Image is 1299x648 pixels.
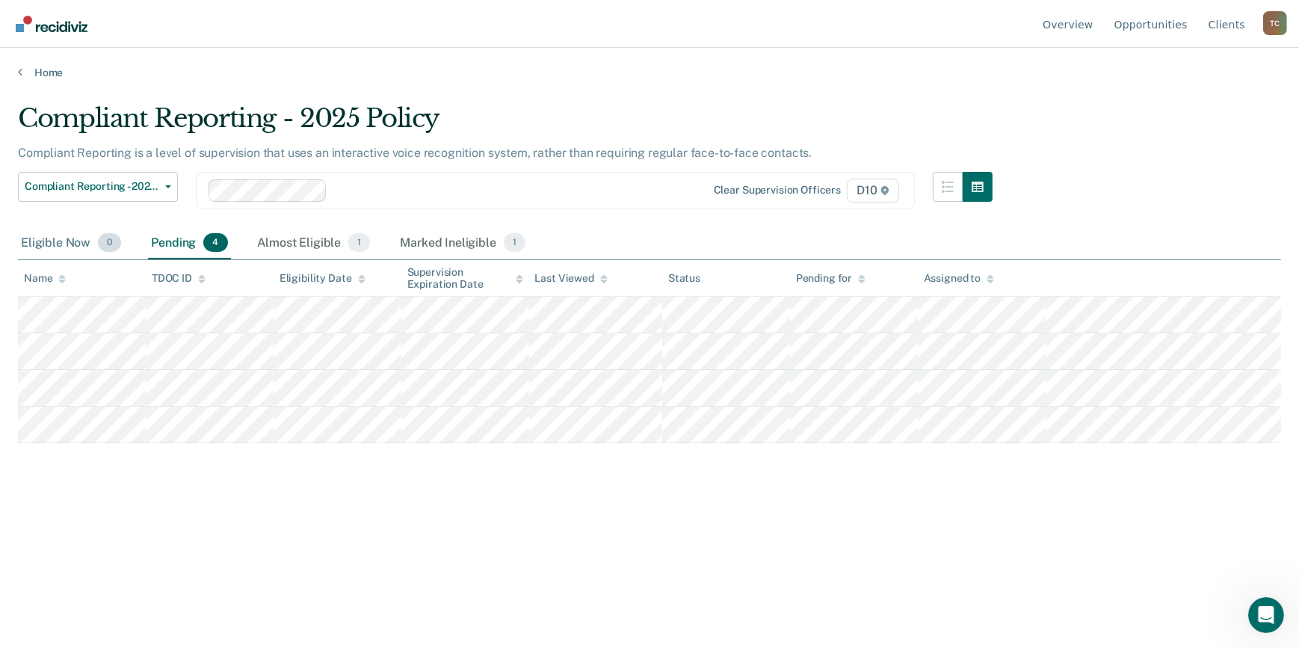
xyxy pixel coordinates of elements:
span: 1 [504,233,525,253]
div: Pending4 [148,227,230,260]
div: Marked Ineligible1 [397,227,528,260]
div: Status [668,272,700,285]
span: 1 [348,233,370,253]
div: Compliant Reporting - 2025 Policy [18,103,993,146]
div: Name [24,272,66,285]
div: Eligibility Date [280,272,365,285]
div: Supervision Expiration Date [407,266,523,291]
div: Almost Eligible1 [255,227,374,260]
div: Eligible Now0 [18,227,124,260]
p: Compliant Reporting is a level of supervision that uses an interactive voice recognition system, ... [18,146,812,160]
div: Pending for [796,272,866,285]
button: Compliant Reporting - 2025 Policy [18,172,178,202]
span: 0 [98,233,121,253]
div: Clear supervision officers [714,184,841,197]
div: Assigned to [924,272,994,285]
span: D10 [847,179,898,203]
span: Compliant Reporting - 2025 Policy [25,180,159,193]
span: 4 [203,233,227,253]
a: Home [18,66,1281,79]
button: Profile dropdown button [1263,11,1287,35]
iframe: Intercom live chat [1248,597,1284,633]
div: Last Viewed [535,272,608,285]
img: Recidiviz [16,16,87,32]
div: TDOC ID [152,272,206,285]
div: T C [1263,11,1287,35]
